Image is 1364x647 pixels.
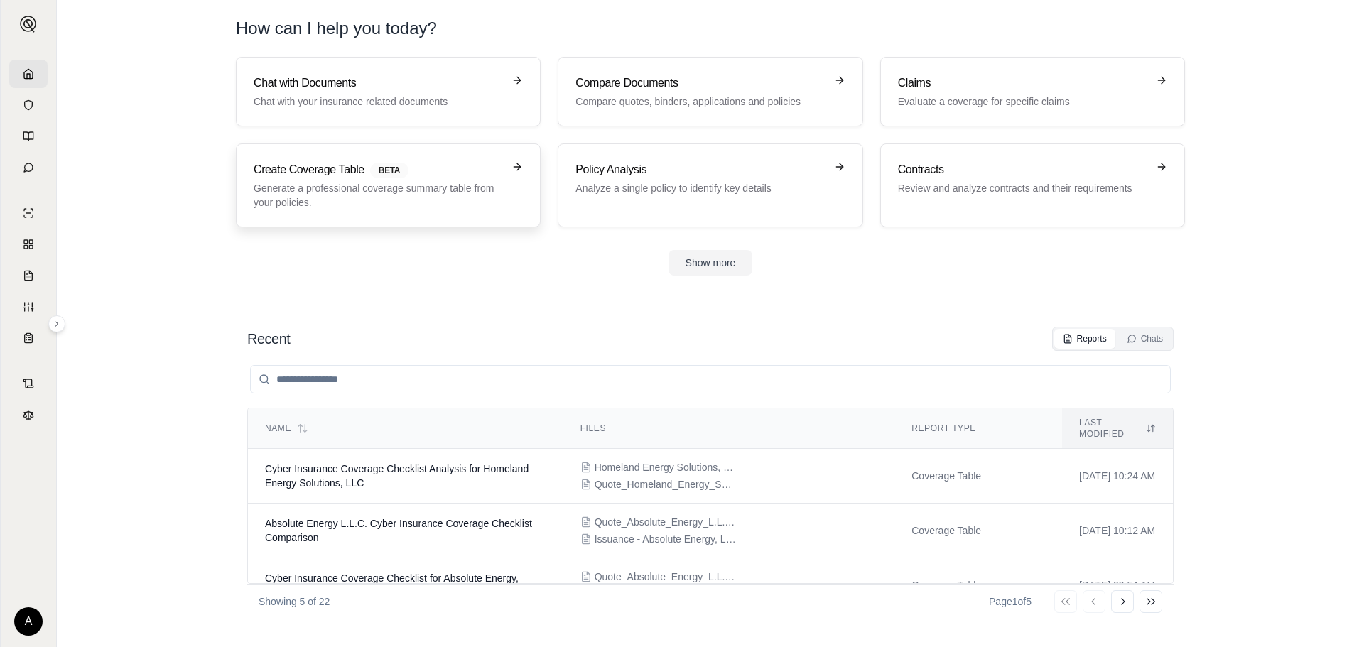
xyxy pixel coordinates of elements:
span: Cyber Insurance Coverage Checklist Analysis for Homeland Energy Solutions, LLC [265,463,529,489]
a: Single Policy [9,199,48,227]
h3: Policy Analysis [575,161,825,178]
a: Chat [9,153,48,182]
a: Legal Search Engine [9,401,48,429]
span: BETA [370,163,408,178]
p: Generate a professional coverage summary table from your policies. [254,181,503,210]
a: Claim Coverage [9,261,48,290]
a: Prompt Library [9,122,48,151]
a: Create Coverage TableBETAGenerate a professional coverage summary table from your policies. [236,143,541,227]
p: Chat with your insurance related documents [254,94,503,109]
span: Quote_Absolute_Energy_L.L.C._2025_09_18_1731.pdf [595,515,737,529]
td: [DATE] 10:12 AM [1062,504,1173,558]
a: Documents Vault [9,91,48,119]
h3: Contracts [898,161,1147,178]
h3: Compare Documents [575,75,825,92]
div: Page 1 of 5 [989,594,1032,609]
span: Issuance - Absolute Energy, L.L.C. (2).pdf [595,532,737,546]
h3: Create Coverage Table [254,161,503,178]
a: Compare DocumentsCompare quotes, binders, applications and policies [558,57,862,126]
th: Report Type [894,408,1062,449]
span: Homeland Energy Solutions, LLC - Policy.pdf [595,460,737,474]
button: Show more [669,250,753,276]
a: Custom Report [9,293,48,321]
h2: Recent [247,329,290,349]
a: ClaimsEvaluate a coverage for specific claims [880,57,1185,126]
td: Coverage Table [894,558,1062,613]
p: Evaluate a coverage for specific claims [898,94,1147,109]
span: Cyber Insurance Coverage Checklist for Absolute Energy, L.L.C. [265,572,519,598]
h3: Chat with Documents [254,75,503,92]
h1: How can I help you today? [236,17,1185,40]
a: Policy AnalysisAnalyze a single policy to identify key details [558,143,862,227]
p: Analyze a single policy to identify key details [575,181,825,195]
button: Expand sidebar [14,10,43,38]
p: Showing 5 of 22 [259,594,330,609]
a: Coverage Table [9,324,48,352]
div: Reports [1063,333,1107,344]
img: Expand sidebar [20,16,37,33]
div: Last modified [1079,417,1156,440]
td: Coverage Table [894,449,1062,504]
span: Quote_Absolute_Energy_L.L.C._2025_09_18_1731.pdf [595,570,737,584]
h3: Claims [898,75,1147,92]
p: Compare quotes, binders, applications and policies [575,94,825,109]
a: Home [9,60,48,88]
a: Contract Analysis [9,369,48,398]
td: [DATE] 10:24 AM [1062,449,1173,504]
button: Reports [1054,329,1115,349]
div: A [14,607,43,636]
a: Chat with DocumentsChat with your insurance related documents [236,57,541,126]
div: Chats [1127,333,1163,344]
div: Name [265,423,546,434]
td: Coverage Table [894,504,1062,558]
th: Files [563,408,895,449]
span: Quote_Homeland_Energy_Solutions_LLC_2025_09_18_2010.pdf [595,477,737,491]
span: Absolute Energy L.L.C. Cyber Insurance Coverage Checklist Comparison [265,518,532,543]
a: Policy Comparisons [9,230,48,259]
button: Expand sidebar [48,315,65,332]
p: Review and analyze contracts and their requirements [898,181,1147,195]
a: ContractsReview and analyze contracts and their requirements [880,143,1185,227]
button: Chats [1118,329,1171,349]
td: [DATE] 09:54 AM [1062,558,1173,613]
